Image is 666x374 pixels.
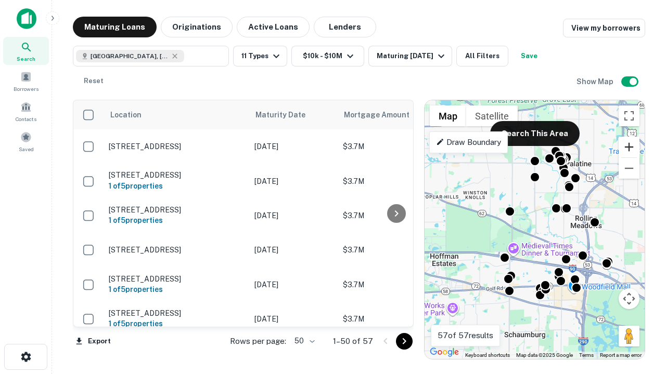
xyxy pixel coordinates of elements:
[16,115,36,123] span: Contacts
[77,71,110,91] button: Reset
[249,100,338,129] th: Maturity Date
[466,105,518,126] button: Show satellite imagery
[343,279,447,290] p: $3.7M
[109,170,244,180] p: [STREET_ADDRESS]
[619,137,639,157] button: Zoom in
[344,109,423,121] span: Mortgage Amount
[343,210,447,221] p: $3.7M
[314,17,376,37] button: Lenders
[290,333,316,349] div: 50
[14,85,39,93] span: Borrowers
[465,352,510,359] button: Keyboard shortcuts
[343,176,447,187] p: $3.7M
[438,329,493,342] p: 57 of 57 results
[104,100,249,129] th: Location
[254,176,332,187] p: [DATE]
[254,141,332,152] p: [DATE]
[377,50,447,62] div: Maturing [DATE]
[254,210,332,221] p: [DATE]
[614,258,666,308] iframe: Chat Widget
[427,345,462,359] img: Google
[109,142,244,151] p: [STREET_ADDRESS]
[456,46,508,66] button: All Filters
[368,46,452,66] button: Maturing [DATE]
[109,180,244,192] h6: 1 of 5 properties
[109,318,244,329] h6: 1 of 5 properties
[563,19,645,37] a: View my borrowers
[109,245,244,255] p: [STREET_ADDRESS]
[19,145,34,153] span: Saved
[109,309,244,318] p: [STREET_ADDRESS]
[254,279,332,290] p: [DATE]
[425,100,645,359] div: 0 0
[230,335,286,348] p: Rows per page:
[513,46,546,66] button: Save your search to get updates of matches that match your search criteria.
[343,313,447,325] p: $3.7M
[109,215,244,226] h6: 1 of 5 properties
[17,55,35,63] span: Search
[396,333,413,350] button: Go to next page
[109,274,244,284] p: [STREET_ADDRESS]
[161,17,233,37] button: Originations
[579,352,594,358] a: Terms (opens in new tab)
[254,244,332,256] p: [DATE]
[237,17,310,37] button: Active Loans
[619,105,639,126] button: Toggle fullscreen view
[577,76,615,87] h6: Show Map
[3,97,49,125] a: Contacts
[110,109,142,121] span: Location
[490,121,580,146] button: Search This Area
[343,141,447,152] p: $3.7M
[255,109,319,121] span: Maturity Date
[254,313,332,325] p: [DATE]
[619,326,639,346] button: Drag Pegman onto the map to open Street View
[343,244,447,256] p: $3.7M
[291,46,364,66] button: $10k - $10M
[516,352,573,358] span: Map data ©2025 Google
[333,335,373,348] p: 1–50 of 57
[17,8,36,29] img: capitalize-icon.png
[619,158,639,179] button: Zoom out
[109,284,244,295] h6: 1 of 5 properties
[600,352,642,358] a: Report a map error
[73,333,113,349] button: Export
[233,46,287,66] button: 11 Types
[427,345,462,359] a: Open this area in Google Maps (opens a new window)
[109,205,244,215] p: [STREET_ADDRESS]
[3,67,49,95] a: Borrowers
[430,105,466,126] button: Show street map
[3,127,49,155] a: Saved
[436,136,501,149] p: Draw Boundary
[3,37,49,65] a: Search
[73,17,157,37] button: Maturing Loans
[91,51,169,61] span: [GEOGRAPHIC_DATA], [GEOGRAPHIC_DATA]
[338,100,452,129] th: Mortgage Amount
